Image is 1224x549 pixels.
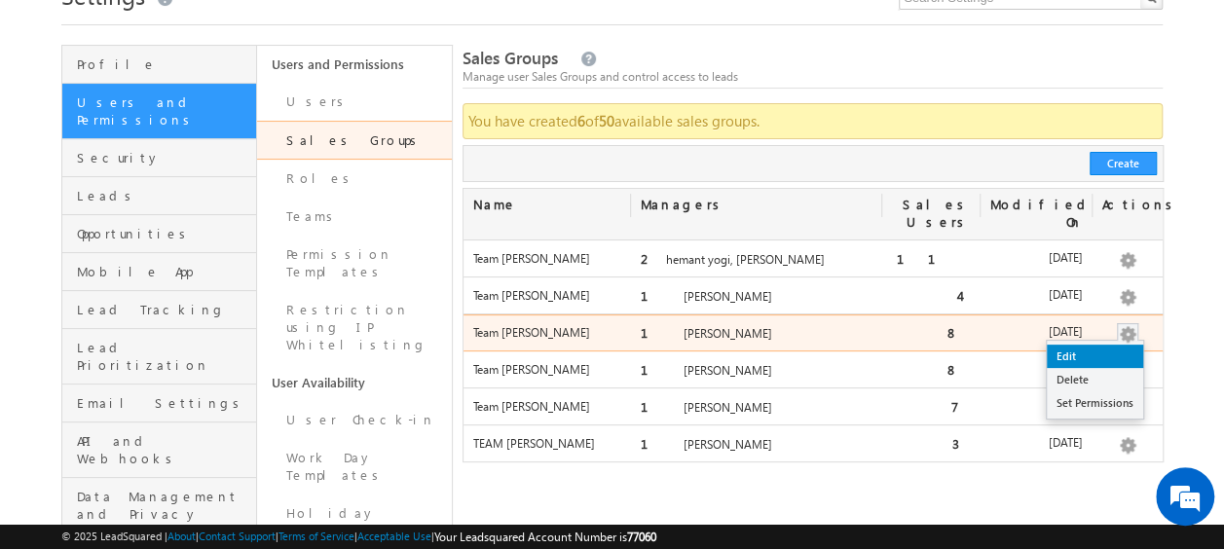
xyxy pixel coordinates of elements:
a: Restriction using IP Whitelisting [257,291,452,364]
span: 2 [641,250,666,267]
label: Team [PERSON_NAME] [473,361,621,379]
span: Mobile App [77,263,251,280]
span: 1 [641,324,684,341]
span: Lead Prioritization [77,339,251,374]
span: 8 [947,324,971,341]
label: Team [PERSON_NAME] [473,287,621,305]
span: 7 [951,398,971,415]
span: 11 [897,250,971,267]
a: Opportunities [62,215,256,253]
div: Managers [631,189,883,222]
span: You have created of available sales groups. [468,111,760,130]
a: API and Webhooks [62,422,256,478]
span: Data Management and Privacy [77,488,251,523]
span: Leads [77,187,251,204]
div: Name [464,189,631,222]
span: © 2025 LeadSquared | | | | | [61,528,656,546]
span: Lead Tracking [77,301,251,318]
div: Manage user Sales Groups and control access to leads [463,68,1164,86]
label: Team [PERSON_NAME] [473,324,621,342]
div: Sales Users [882,189,981,239]
span: 3 [952,435,971,452]
span: 8 [947,361,971,378]
span: Security [77,149,251,166]
a: Sales Groups [257,121,452,160]
span: 1 [641,435,684,452]
div: [DATE] [981,323,1093,350]
a: Lead Prioritization [62,329,256,384]
a: Profile [62,46,256,84]
label: [PERSON_NAME] [641,398,873,417]
a: Users and Permissions [62,84,256,139]
span: 1 [641,361,684,378]
div: Minimize live chat window [319,10,366,56]
strong: 6 [577,111,585,130]
a: Terms of Service [278,530,354,542]
span: Sales Groups [463,47,558,69]
span: 77060 [627,530,656,544]
span: 1 [641,287,684,304]
label: Team [PERSON_NAME] [473,398,621,416]
img: d_60004797649_company_0_60004797649 [33,102,82,128]
label: hemant yogi, [PERSON_NAME] [641,250,873,269]
span: 4 [957,287,971,304]
label: Team [PERSON_NAME] [473,250,621,268]
a: Acceptable Use [357,530,431,542]
span: 1 [641,398,684,415]
div: [DATE] [981,249,1093,276]
div: Chat with us now [101,102,327,128]
label: [PERSON_NAME] [641,287,873,306]
label: [PERSON_NAME] [641,435,873,454]
a: About [167,530,196,542]
div: [DATE] [981,434,1093,461]
a: Contact Support [199,530,276,542]
a: Leads [62,177,256,215]
a: Users and Permissions [257,46,452,83]
a: Email Settings [62,384,256,422]
span: Opportunities [77,225,251,242]
a: Set Permissions [1047,391,1143,415]
div: Modified On [981,189,1093,239]
a: User Check-in [257,401,452,439]
a: Teams [257,198,452,236]
button: Create [1090,152,1157,175]
a: Users [257,83,452,121]
a: Delete [1047,368,1143,391]
span: Your Leadsquared Account Number is [434,530,656,544]
a: Data Management and Privacy [62,478,256,533]
em: Start Chat [265,421,353,447]
a: Permission Templates [257,236,452,291]
a: Work Day Templates [257,439,452,494]
span: Users and Permissions [77,93,251,128]
div: Actions [1093,189,1163,222]
a: Security [62,139,256,177]
div: [DATE] [981,286,1093,313]
strong: 50 [599,111,614,130]
label: [PERSON_NAME] [641,361,873,380]
label: [PERSON_NAME] [641,324,873,343]
a: User Availability [257,364,452,401]
div: [DATE] [981,360,1093,387]
span: Email Settings [77,394,251,412]
label: TEAM [PERSON_NAME] [473,435,621,453]
a: Mobile App [62,253,256,291]
span: Profile [77,55,251,73]
div: [DATE] [981,397,1093,424]
a: Edit [1047,345,1143,368]
a: Lead Tracking [62,291,256,329]
span: API and Webhooks [77,432,251,467]
a: Roles [257,160,452,198]
textarea: Type your message and hit 'Enter' [25,180,355,405]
